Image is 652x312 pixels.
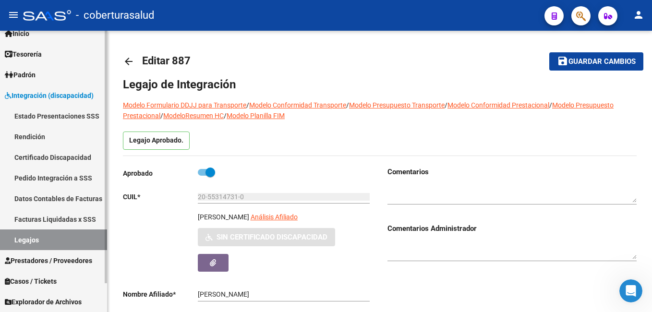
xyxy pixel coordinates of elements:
[5,49,42,60] span: Tesorería
[557,55,568,67] mat-icon: save
[227,112,285,120] a: Modelo Planilla FIM
[5,70,36,80] span: Padrón
[349,101,445,109] a: Modelo Presupuesto Transporte
[5,28,29,39] span: Inicio
[123,56,134,67] mat-icon: arrow_back
[568,58,636,66] span: Guardar cambios
[5,90,94,101] span: Integración (discapacidad)
[387,223,637,234] h3: Comentarios Administrador
[447,101,549,109] a: Modelo Conformidad Prestacional
[123,132,190,150] p: Legajo Aprobado.
[123,289,198,300] p: Nombre Afiliado
[142,55,191,67] span: Editar 887
[123,168,198,179] p: Aprobado
[198,228,335,246] button: Sin Certificado Discapacidad
[5,276,57,287] span: Casos / Tickets
[249,101,346,109] a: Modelo Conformidad Transporte
[198,212,249,222] p: [PERSON_NAME]
[549,52,643,70] button: Guardar cambios
[5,297,82,307] span: Explorador de Archivos
[217,233,327,242] span: Sin Certificado Discapacidad
[123,192,198,202] p: CUIL
[8,9,19,21] mat-icon: menu
[5,255,92,266] span: Prestadores / Proveedores
[387,167,637,177] h3: Comentarios
[633,9,644,21] mat-icon: person
[163,112,224,120] a: ModeloResumen HC
[123,77,637,92] h1: Legajo de Integración
[251,213,298,221] span: Análisis Afiliado
[76,5,154,26] span: - coberturasalud
[123,101,246,109] a: Modelo Formulario DDJJ para Transporte
[619,279,642,302] iframe: Intercom live chat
